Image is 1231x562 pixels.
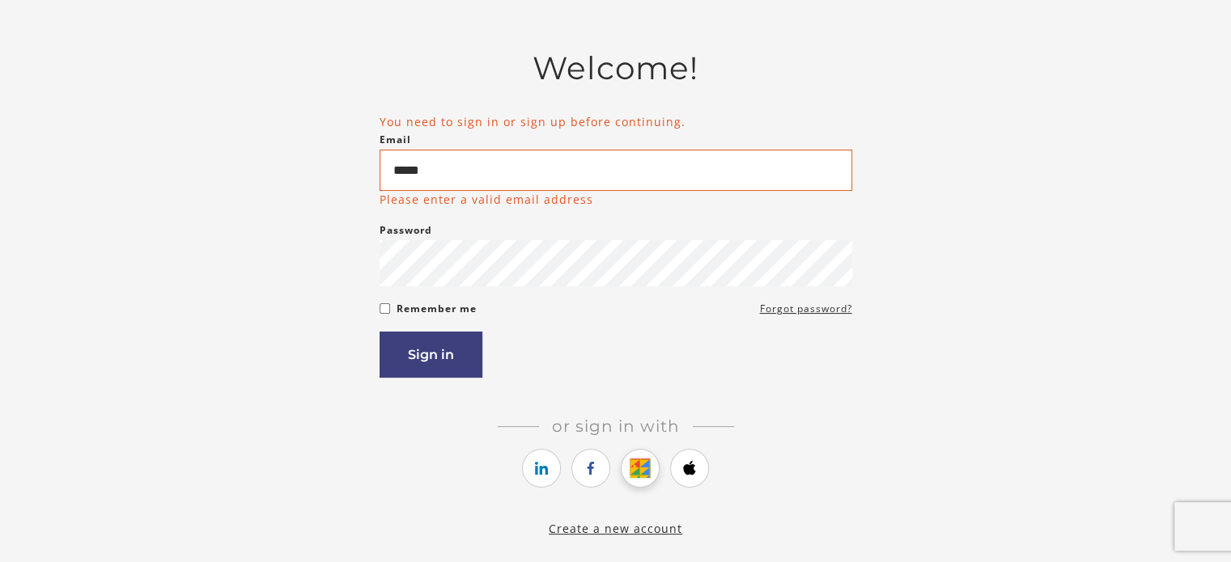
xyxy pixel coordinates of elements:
[380,113,852,130] li: You need to sign in or sign up before continuing.
[621,449,660,488] a: https://courses.thinkific.com/users/auth/google?ss%5Breferral%5D=&ss%5Buser_return_to%5D=%2Fenrol...
[380,332,482,378] button: Sign in
[380,221,432,240] label: Password
[522,449,561,488] a: https://courses.thinkific.com/users/auth/linkedin?ss%5Breferral%5D=&ss%5Buser_return_to%5D=%2Fenr...
[397,299,477,319] label: Remember me
[380,191,593,208] p: Please enter a valid email address
[549,521,682,536] a: Create a new account
[539,416,693,436] span: Or sign in with
[380,130,411,150] label: Email
[571,449,610,488] a: https://courses.thinkific.com/users/auth/facebook?ss%5Breferral%5D=&ss%5Buser_return_to%5D=%2Fenr...
[760,299,852,319] a: Forgot password?
[670,449,709,488] a: https://courses.thinkific.com/users/auth/apple?ss%5Breferral%5D=&ss%5Buser_return_to%5D=%2Fenroll...
[380,49,852,87] h2: Welcome!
